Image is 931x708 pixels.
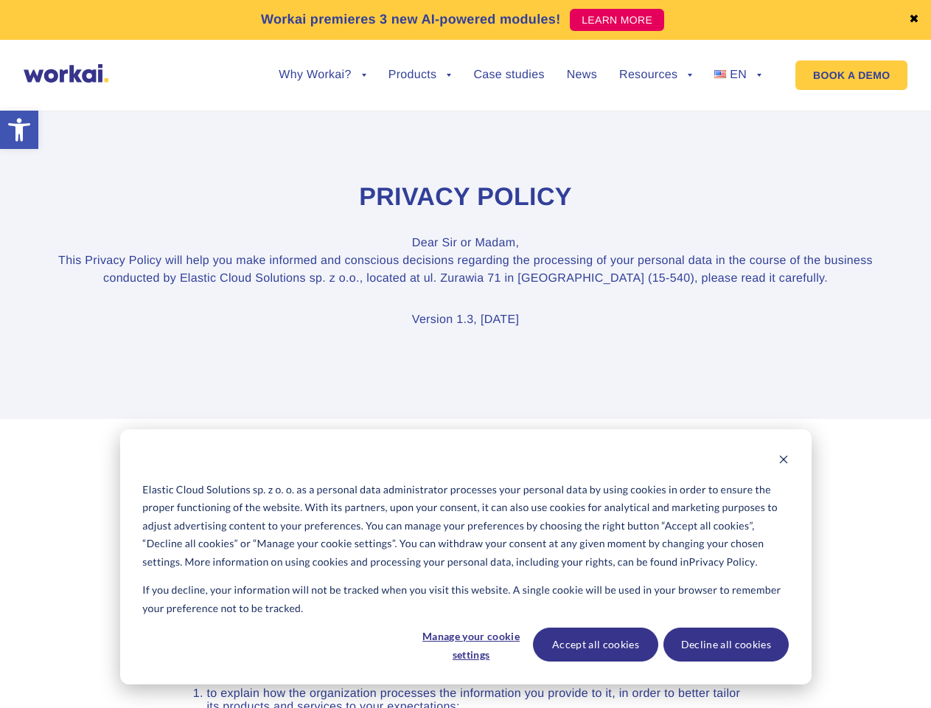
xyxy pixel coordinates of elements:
button: Decline all cookies [663,628,789,662]
div: Cookie banner [120,429,812,684]
a: News [567,69,597,81]
a: LEARN MORE [570,9,664,31]
p: Workai premieres 3 new AI-powered modules! [261,10,561,29]
a: ✖ [909,14,919,26]
span: EN [730,69,747,81]
a: Products [388,69,452,81]
button: Accept all cookies [533,628,658,662]
p: Version 1.3, [DATE] [57,311,875,329]
a: BOOK A DEMO [795,60,907,90]
p: Elastic Cloud Solutions sp. z o. o. as a personal data administrator processes your personal data... [142,481,788,572]
a: Why Workai? [279,69,366,81]
button: Dismiss cookie banner [778,452,789,471]
p: If you decline, your information will not be tracked when you visit this website. A single cookie... [142,581,788,617]
a: Case studies [473,69,544,81]
h1: Privacy Policy [57,181,875,215]
p: Dear Sir or Madam, This Privacy Policy will help you make informed and conscious decisions regard... [57,235,875,288]
button: Manage your cookie settings [414,628,528,662]
a: Privacy Policy [689,553,756,572]
a: Resources [619,69,692,81]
